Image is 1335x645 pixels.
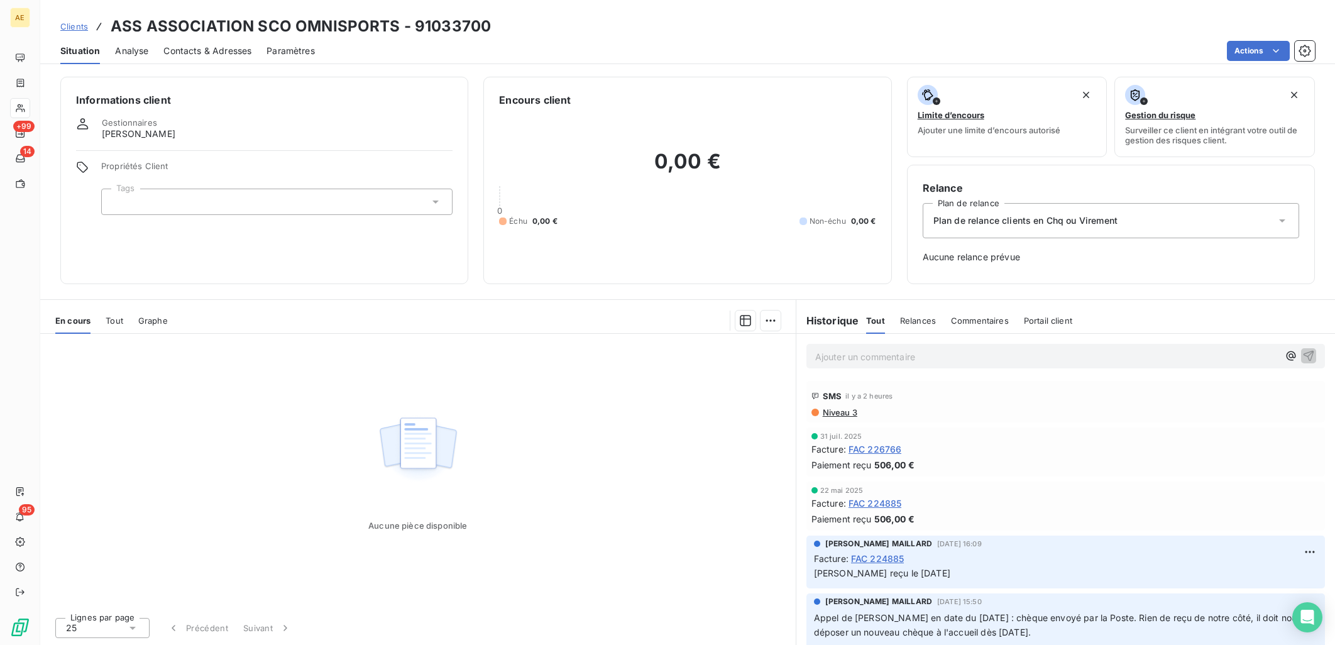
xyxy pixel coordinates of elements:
span: Non-échu [810,216,846,227]
span: Propriétés Client [101,161,453,179]
span: 506,00 € [874,512,915,526]
span: Gestion du risque [1125,110,1195,120]
span: Paramètres [266,45,315,57]
span: Paiement reçu [811,458,872,471]
span: Échu [509,216,527,227]
span: Tout [866,316,885,326]
span: Niveau 3 [821,407,857,417]
span: Contacts & Adresses [163,45,251,57]
div: Open Intercom Messenger [1292,602,1322,632]
span: Gestionnaires [102,118,157,128]
button: Précédent [160,615,236,641]
span: +99 [13,121,35,132]
span: FAC 224885 [851,552,904,565]
span: 0,00 € [851,216,876,227]
span: [PERSON_NAME] MAILLARD [825,538,932,549]
span: Paiement reçu [811,512,872,526]
h2: 0,00 € [499,149,876,187]
span: Aucune pièce disponible [368,521,467,531]
span: Facture : [811,443,846,456]
span: Limite d’encours [918,110,984,120]
button: Suivant [236,615,299,641]
span: Relances [900,316,936,326]
span: Commentaires [951,316,1009,326]
button: Gestion du risqueSurveiller ce client en intégrant votre outil de gestion des risques client. [1114,77,1315,157]
span: Situation [60,45,100,57]
span: Portail client [1024,316,1072,326]
h6: Relance [923,180,1299,196]
input: Ajouter une valeur [112,196,122,207]
span: Facture : [811,497,846,510]
span: il y a 2 heures [845,392,893,400]
span: [PERSON_NAME] MAILLARD [825,596,932,607]
span: Analyse [115,45,148,57]
span: Ajouter une limite d’encours autorisé [918,125,1060,135]
span: En cours [55,316,91,326]
span: Appel de [PERSON_NAME] en date du [DATE] : chèque envoyé par la Poste. Rien de reçu de notre côté... [814,612,1304,637]
h6: Encours client [499,92,571,107]
span: [PERSON_NAME] reçu le [DATE] [814,568,950,578]
img: Empty state [378,411,458,488]
h6: Historique [796,313,859,328]
span: FAC 226766 [849,443,902,456]
h6: Informations client [76,92,453,107]
a: Clients [60,20,88,33]
span: 506,00 € [874,458,915,471]
span: Facture : [814,552,849,565]
span: Plan de relance clients en Chq ou Virement [933,214,1118,227]
span: Surveiller ce client en intégrant votre outil de gestion des risques client. [1125,125,1304,145]
span: [DATE] 15:50 [937,598,982,605]
img: Logo LeanPay [10,617,30,637]
span: 95 [19,504,35,515]
span: 14 [20,146,35,157]
span: Graphe [138,316,168,326]
span: 22 mai 2025 [820,487,864,494]
span: Tout [106,316,123,326]
span: 25 [66,622,77,634]
h3: ASS ASSOCIATION SCO OMNISPORTS - 91033700 [111,15,491,38]
span: FAC 224885 [849,497,902,510]
span: Aucune relance prévue [923,251,1299,263]
span: 0,00 € [532,216,558,227]
button: Limite d’encoursAjouter une limite d’encours autorisé [907,77,1107,157]
span: Clients [60,21,88,31]
span: [PERSON_NAME] [102,128,175,140]
span: 31 juil. 2025 [820,433,862,440]
span: SMS [823,391,842,401]
button: Actions [1227,41,1290,61]
span: [DATE] 16:09 [937,540,982,548]
div: AE [10,8,30,28]
span: 0 [497,206,502,216]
